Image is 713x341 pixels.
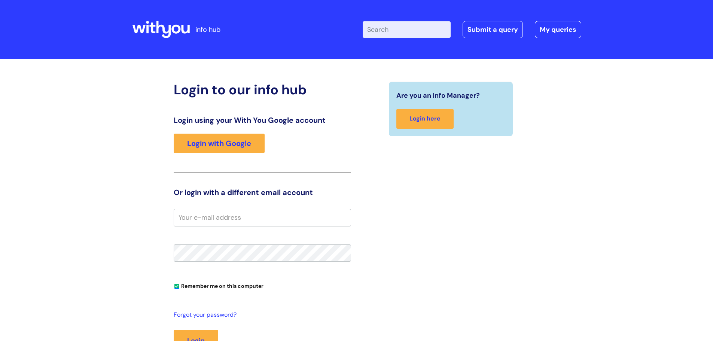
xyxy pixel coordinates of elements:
input: Search [363,21,451,38]
h3: Or login with a different email account [174,188,351,197]
input: Remember me on this computer [174,284,179,289]
input: Your e-mail address [174,209,351,226]
a: Login with Google [174,134,265,153]
a: Forgot your password? [174,310,347,320]
span: Are you an Info Manager? [396,89,480,101]
h3: Login using your With You Google account [174,116,351,125]
a: Submit a query [463,21,523,38]
a: My queries [535,21,581,38]
div: You can uncheck this option if you're logging in from a shared device [174,280,351,292]
label: Remember me on this computer [174,281,263,289]
a: Login here [396,109,454,129]
p: info hub [195,24,220,36]
h2: Login to our info hub [174,82,351,98]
